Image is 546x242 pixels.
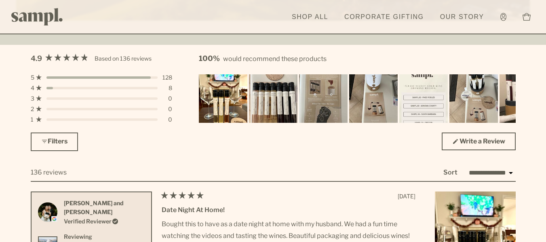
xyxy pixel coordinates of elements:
div: 8 [162,85,172,91]
span: Filters [48,137,67,145]
strong: [PERSON_NAME] and [PERSON_NAME] [64,200,124,215]
img: Customer-uploaded image, show more details [349,74,398,123]
a: Our Story [436,8,488,26]
span: 4.9 [31,53,42,65]
a: Write a Review [442,133,516,150]
img: Customer-uploaded image, show more details [399,74,448,123]
label: Sort [443,168,457,176]
span: 5 [31,75,34,80]
div: 0 [162,96,172,101]
div: Based on 136 reviews [95,54,152,63]
span: 2 [31,106,34,112]
span: 4 [31,85,34,91]
div: Carousel of customer-uploaded media. Press left and right arrows to navigate. Press enter or spac... [199,74,516,123]
div: 136 reviews [31,167,67,178]
img: Profile picture for Chase and Kelly B. [38,202,57,222]
img: google logo [51,216,57,222]
div: 0 [162,117,172,122]
img: Customer-uploaded image, show more details [249,74,297,123]
span: would recommend these products [223,55,327,63]
strong: 100% [199,54,220,63]
img: Customer-uploaded image, show more details [299,74,348,123]
span: 3 [31,96,34,101]
img: Sampl logo [11,8,63,25]
div: Verified Reviewer [64,217,145,226]
img: Customer-uploaded image, show more details [449,74,498,123]
a: Corporate Gifting [340,8,428,26]
button: Filters [31,133,78,151]
span: [DATE] [398,193,415,200]
div: Reviewing [64,232,145,241]
div: 128 [162,75,172,80]
img: Customer-uploaded image, show more details [199,74,247,123]
div: 0 [162,106,172,112]
div: Date Night at Home! [162,205,415,215]
span: 1 [31,117,34,122]
a: Shop All [288,8,332,26]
